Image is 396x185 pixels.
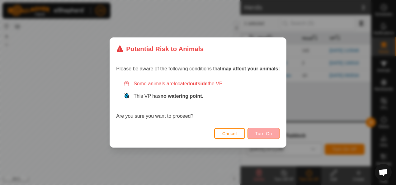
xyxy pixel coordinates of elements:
span: Please be aware of the following conditions that [116,66,280,71]
span: Cancel [222,131,237,136]
div: Potential Risk to Animals [116,44,204,54]
div: Are you sure you want to proceed? [116,80,280,120]
button: Cancel [214,128,245,139]
strong: outside [190,81,208,86]
span: located the VP. [174,81,223,86]
div: Open chat [375,164,392,181]
span: This VP has [134,93,203,99]
span: Turn On [255,131,272,136]
button: Turn On [247,128,280,139]
strong: no watering point. [160,93,203,99]
div: Some animals are [124,80,280,88]
strong: may affect your animals: [221,66,280,71]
